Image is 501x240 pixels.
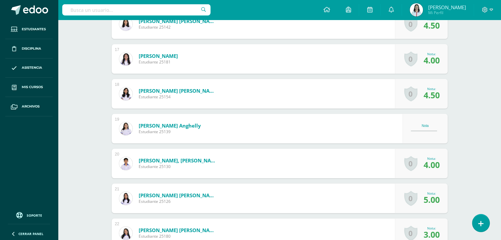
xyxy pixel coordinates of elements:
span: [PERSON_NAME] [428,4,466,11]
img: a92c84a8d9c5ede29e3f8b1fb707a18b.png [119,192,132,205]
a: [PERSON_NAME] [PERSON_NAME] [139,87,218,94]
a: [PERSON_NAME] [PERSON_NAME] [139,227,218,233]
a: [PERSON_NAME] Anghelly [139,122,201,129]
img: dc1ec937832883e215a6bf5b4552f556.png [410,3,423,16]
a: Soporte [8,210,50,219]
span: Estudiante 25130 [139,164,218,169]
span: 4.00 [424,159,440,170]
a: [PERSON_NAME] [PERSON_NAME] [139,192,218,199]
a: 0 [404,16,417,32]
img: 81157151f8c77a3d4399e6c150fe881f.png [119,157,132,170]
span: Estudiante 25154 [139,94,218,100]
span: Estudiante 25142 [139,24,218,30]
a: Archivos [5,97,53,116]
a: Asistencia [5,59,53,78]
span: 5.00 [424,194,440,205]
span: 3.00 [424,229,440,240]
span: Disciplina [22,46,41,51]
div: Nota: [424,191,440,196]
a: Estudiantes [5,20,53,39]
div: Nota: [424,156,440,161]
span: 4.50 [424,20,440,31]
span: Cerrar panel [18,231,43,236]
img: 4830b07e7345a60f3de761ef84289975.png [119,87,132,100]
span: Estudiantes [22,27,46,32]
span: 4.00 [424,55,440,66]
a: 0 [404,156,417,171]
span: Estudiante 25139 [139,129,201,134]
a: Mis cursos [5,78,53,97]
a: Disciplina [5,39,53,59]
a: 0 [404,51,417,66]
span: Estudiante 25181 [139,59,178,65]
img: d355a546039027455b946f19c2898845.png [119,17,132,31]
a: 0 [404,86,417,101]
div: Nota: [424,226,440,230]
span: Archivos [22,104,40,109]
span: Estudiante 25180 [139,233,218,239]
span: Mis cursos [22,84,43,90]
input: Busca un usuario... [62,4,210,15]
div: Nota: [424,86,440,91]
a: [PERSON_NAME] [139,53,178,59]
span: Estudiante 25126 [139,199,218,204]
a: [PERSON_NAME], [PERSON_NAME] [139,157,218,164]
img: 9b43b5de71a22fad52ee6a369e0c0d2b.png [119,122,132,135]
div: Nota: [424,52,440,56]
span: Asistencia [22,65,42,70]
span: Soporte [27,213,42,218]
span: 4.50 [424,89,440,101]
img: 8a16f9db58df7cfedc5b9e7cc48339c2.png [119,52,132,65]
span: Mi Perfil [428,10,466,15]
a: 0 [404,191,417,206]
div: Nota [411,124,440,128]
img: c73be93c1dfd75dd638207f1e5f3f50e.png [119,227,132,240]
a: [PERSON_NAME] [PERSON_NAME] [139,18,218,24]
